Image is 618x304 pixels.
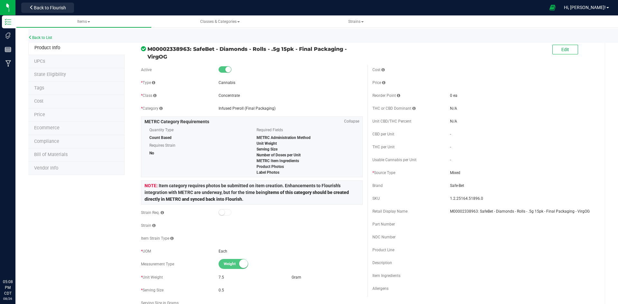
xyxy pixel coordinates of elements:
span: Type [141,80,155,85]
span: Usable Cannabis per Unit [372,158,417,162]
span: Items [77,19,90,24]
span: Item Ingredients [372,273,400,278]
span: METRC Administration Method [257,135,311,140]
span: N/A [450,119,457,124]
span: Category [141,106,163,111]
span: Unit CBD/THC Percent [372,119,411,124]
span: Required Fields [257,125,354,135]
span: Concentrate [219,93,240,98]
span: Serving Size [257,147,277,152]
span: METRC Item Ingredients [257,159,299,163]
inline-svg: Tags [5,32,11,39]
p: 05:08 PM CDT [3,279,13,296]
span: Description [372,261,392,265]
span: Cost [372,68,385,72]
span: Price [372,80,385,85]
span: Hi, [PERSON_NAME]! [564,5,606,10]
span: Product Line [372,248,394,252]
span: Product Photos [257,164,284,169]
iframe: Resource center [6,253,26,272]
span: Edit [561,47,569,52]
a: Back to List [28,35,52,40]
span: Classes & Categories [200,19,240,24]
span: Number of Doses per Unit [257,153,301,157]
inline-svg: Manufacturing [5,60,11,67]
span: Part Number [372,222,395,226]
span: Tag [34,85,44,91]
button: Edit [552,45,578,54]
inline-svg: Inventory [5,19,11,25]
span: 7.5 [219,275,224,280]
span: M00002338963: SafeBet - Diamonds - Rolls - .5g 15pk - Final Packaging - VirgOG [147,45,363,60]
span: THC per Unit [372,145,395,149]
span: Cannabis [219,80,235,85]
span: Label Photos [257,170,279,175]
span: Cost [34,98,43,104]
span: Allergens [372,286,389,291]
span: Product Info [34,45,60,51]
span: Item category requires photos be submitted on item creation. Enhancements to Flourish's integrati... [145,183,349,202]
span: Gram [292,275,301,280]
span: Bill of Materials [34,152,68,157]
span: Unit Weight [141,275,163,280]
span: Mixed [450,170,594,176]
span: SKU [372,196,380,201]
span: Class [141,93,156,98]
span: Source Type [372,170,395,175]
span: Reorder Point [372,93,400,98]
strong: items of this category should be created directly in METRC and synced back into Flourish [145,190,349,202]
span: Measurement Type [141,262,174,266]
span: Ecommerce [34,125,60,131]
span: Unit Weight [257,141,277,146]
inline-svg: Reports [5,46,11,53]
span: Back to Flourish [34,5,66,10]
span: Vendor Info [34,165,58,171]
span: Item Strain Type [141,236,173,241]
span: Each [219,249,227,253]
span: Safe-Bet [450,183,594,189]
span: Requires Strain [149,141,247,150]
span: Strains [348,19,364,24]
span: Tag [34,72,66,77]
span: 1.2.25164.51896.0 [450,196,594,201]
span: Price [34,112,45,117]
span: N/A [450,106,457,111]
span: M00002338963: SafeBet - Diamonds - Rolls - .5g 15pk - Final Packaging - VirgOG [450,208,594,214]
span: In Sync [141,45,146,52]
span: No [149,151,154,155]
span: Weight [224,259,253,269]
span: 0 ea [450,93,457,98]
span: Open Ecommerce Menu [545,1,560,14]
span: Strain [141,223,155,228]
span: UOM [141,249,151,253]
span: - [450,158,451,162]
span: Infused Preroll (Final Packaging) [219,106,276,111]
p: 08/26 [3,296,13,301]
span: Active [141,68,152,72]
span: - [450,132,451,136]
span: Count Based [149,135,172,140]
span: Strain Req. [141,210,164,215]
span: Quantity Type [149,125,247,135]
span: Brand [372,183,383,188]
span: Tag [34,59,45,64]
span: Serving Size [141,288,164,292]
span: Retail Display Name [372,209,407,214]
span: NDC Number [372,235,396,239]
span: THC or CBD Dominant [372,106,416,111]
span: CBD per Unit [372,132,394,136]
span: 0.5 [219,287,363,293]
span: METRC Category Requirements [145,119,209,124]
span: Compliance [34,139,59,144]
span: Collapse [344,118,359,124]
button: Back to Flourish [21,3,74,13]
span: - [450,145,451,149]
